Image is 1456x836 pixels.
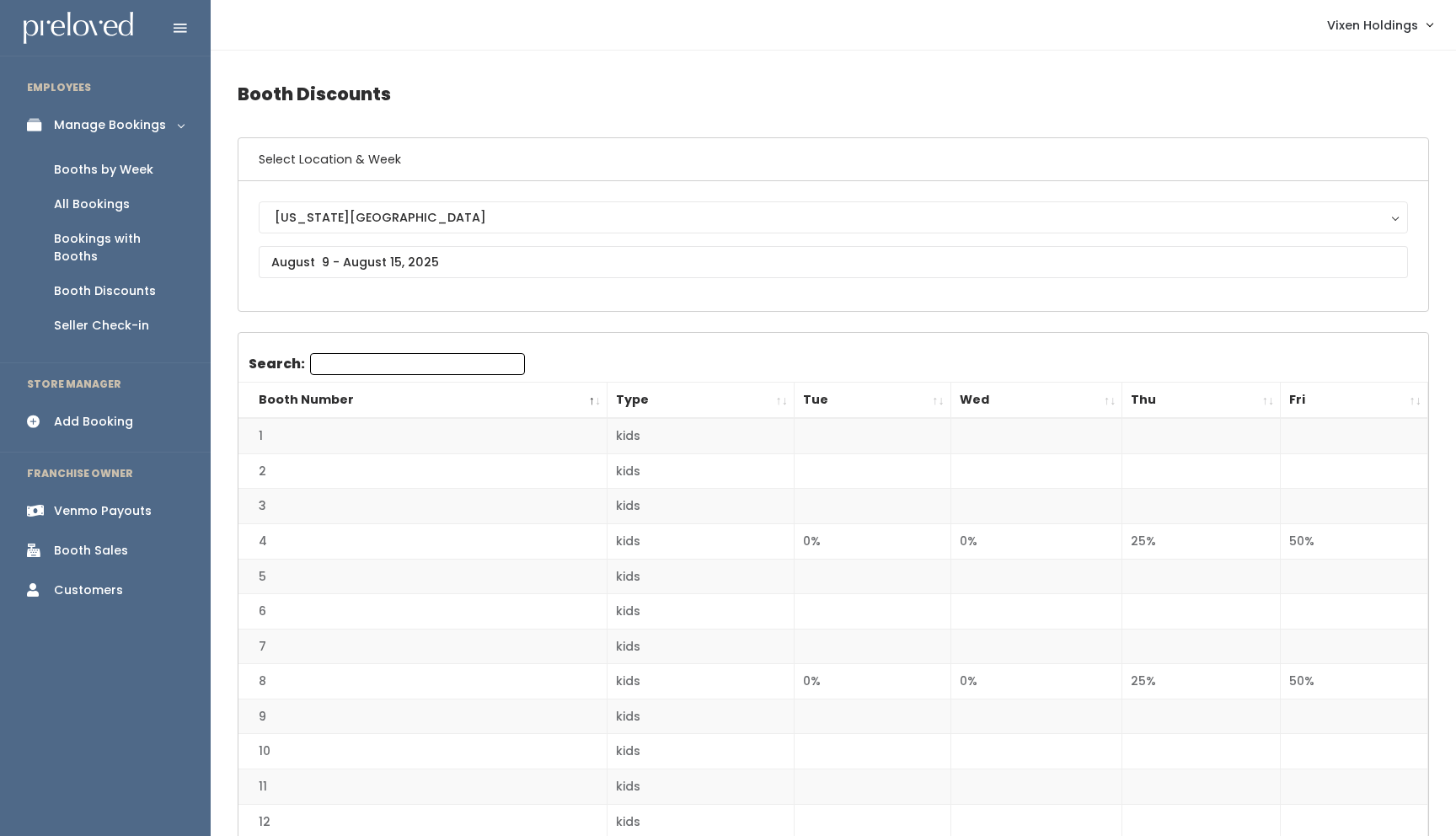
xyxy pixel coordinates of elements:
h4: Booth Discounts [238,71,1429,117]
div: [US_STATE][GEOGRAPHIC_DATA] [275,208,1392,227]
td: 0% [950,524,1122,560]
div: Venmo Payouts [54,502,152,520]
th: Type: activate to sort column ascending [608,383,795,419]
td: 5 [238,559,608,594]
div: All Bookings [54,196,130,213]
div: Bookings with Booths [54,230,184,265]
td: 0% [950,664,1122,699]
td: 50% [1281,524,1428,560]
td: kids [608,734,795,769]
th: Fri: activate to sort column ascending [1281,383,1428,419]
div: Seller Check-in [54,317,149,335]
td: kids [608,524,795,560]
th: Wed: activate to sort column ascending [950,383,1122,419]
td: 3 [238,489,608,524]
td: kids [608,664,795,699]
td: kids [608,699,795,734]
td: kids [608,629,795,664]
td: 6 [238,594,608,630]
td: 50% [1281,664,1428,699]
td: 9 [238,699,608,734]
td: 0% [794,524,950,560]
th: Booth Number: activate to sort column descending [238,383,608,419]
td: 7 [238,629,608,664]
td: kids [608,769,795,805]
td: kids [608,489,795,524]
td: kids [608,453,795,489]
td: 2 [238,453,608,489]
button: [US_STATE][GEOGRAPHIC_DATA] [259,201,1408,233]
td: 4 [238,524,608,560]
td: 1 [238,418,608,453]
td: kids [608,418,795,453]
img: preloved logo [24,12,133,45]
input: Search: [310,353,525,375]
td: 10 [238,734,608,769]
span: Vixen Holdings [1327,16,1418,35]
div: Booth Sales [54,542,128,560]
h6: Select Location & Week [238,138,1428,181]
label: Search: [249,353,525,375]
td: kids [608,594,795,630]
div: Add Booking [54,413,133,431]
div: Manage Bookings [54,116,166,134]
td: 8 [238,664,608,699]
td: 25% [1122,524,1281,560]
td: 11 [238,769,608,805]
td: 25% [1122,664,1281,699]
a: Vixen Holdings [1310,7,1449,43]
td: kids [608,559,795,594]
div: Customers [54,581,123,599]
th: Thu: activate to sort column ascending [1122,383,1281,419]
div: Booth Discounts [54,282,156,300]
th: Tue: activate to sort column ascending [794,383,950,419]
input: August 9 - August 15, 2025 [259,246,1408,278]
td: 0% [794,664,950,699]
div: Booths by Week [54,161,153,179]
